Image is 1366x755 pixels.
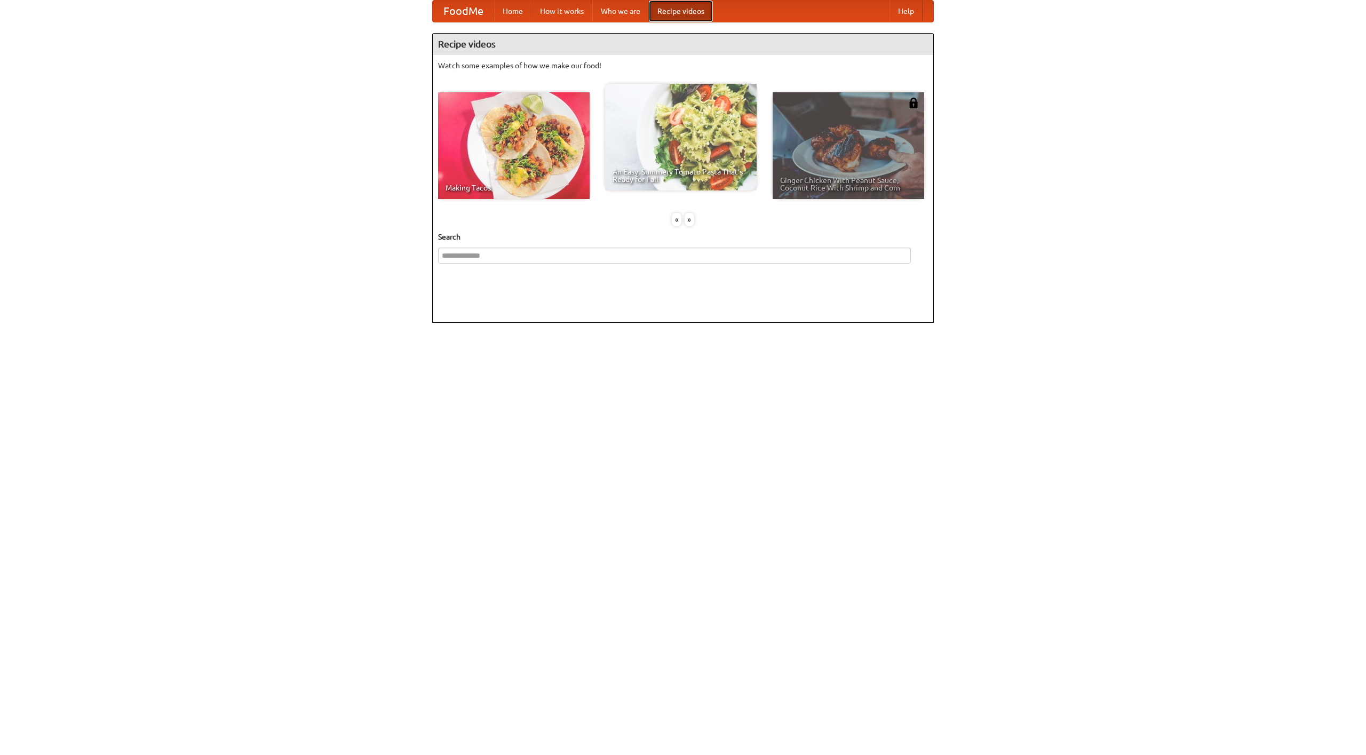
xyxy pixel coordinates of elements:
a: An Easy, Summery Tomato Pasta That's Ready for Fall [605,84,757,190]
h4: Recipe videos [433,34,933,55]
a: Who we are [592,1,649,22]
a: Making Tacos [438,92,590,199]
a: How it works [531,1,592,22]
h5: Search [438,232,928,242]
a: Recipe videos [649,1,713,22]
img: 483408.png [908,98,919,108]
div: » [685,213,694,226]
span: An Easy, Summery Tomato Pasta That's Ready for Fall [613,168,749,183]
div: « [672,213,681,226]
span: Making Tacos [446,184,582,192]
a: FoodMe [433,1,494,22]
a: Help [890,1,923,22]
a: Home [494,1,531,22]
p: Watch some examples of how we make our food! [438,60,928,71]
